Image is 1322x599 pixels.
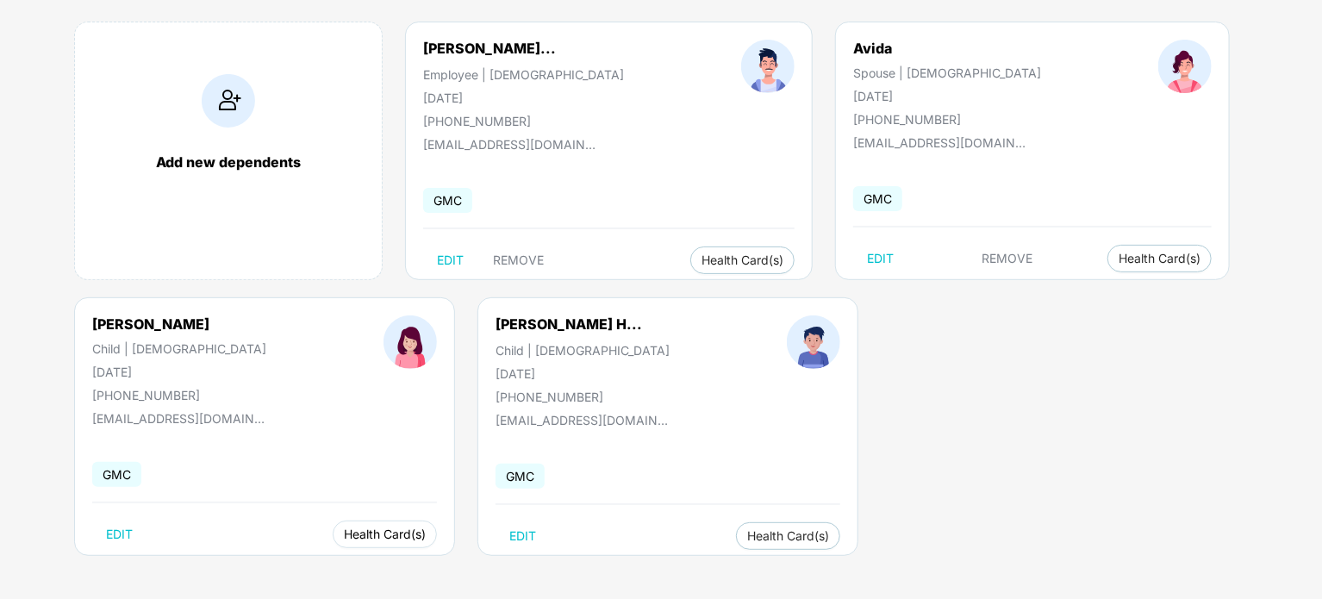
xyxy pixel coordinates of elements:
[423,40,556,57] div: [PERSON_NAME]...
[106,527,133,541] span: EDIT
[423,137,596,152] div: [EMAIL_ADDRESS][DOMAIN_NAME]
[853,135,1026,150] div: [EMAIL_ADDRESS][DOMAIN_NAME]
[1107,245,1212,272] button: Health Card(s)
[496,413,668,427] div: [EMAIL_ADDRESS][DOMAIN_NAME]
[92,365,266,379] div: [DATE]
[853,245,907,272] button: EDIT
[423,90,624,105] div: [DATE]
[384,315,437,369] img: profileImage
[333,521,437,548] button: Health Card(s)
[92,411,265,426] div: [EMAIL_ADDRESS][DOMAIN_NAME]
[853,66,1041,80] div: Spouse | [DEMOGRAPHIC_DATA]
[423,114,624,128] div: [PHONE_NUMBER]
[92,521,147,548] button: EDIT
[92,462,141,487] span: GMC
[741,40,795,93] img: profileImage
[92,153,365,171] div: Add new dependents
[496,464,545,489] span: GMC
[853,40,1041,57] div: Avida
[92,388,266,402] div: [PHONE_NUMBER]
[496,366,670,381] div: [DATE]
[853,89,1041,103] div: [DATE]
[344,530,426,539] span: Health Card(s)
[496,522,550,550] button: EDIT
[92,315,266,333] div: [PERSON_NAME]
[853,112,1041,127] div: [PHONE_NUMBER]
[736,522,840,550] button: Health Card(s)
[496,343,670,358] div: Child | [DEMOGRAPHIC_DATA]
[867,252,894,265] span: EDIT
[982,252,1033,265] span: REMOVE
[423,188,472,213] span: GMC
[496,315,642,333] div: [PERSON_NAME] H...
[509,529,536,543] span: EDIT
[702,256,783,265] span: Health Card(s)
[479,246,558,274] button: REMOVE
[853,186,902,211] span: GMC
[437,253,464,267] span: EDIT
[1119,254,1200,263] span: Health Card(s)
[787,315,840,369] img: profileImage
[690,246,795,274] button: Health Card(s)
[493,253,544,267] span: REMOVE
[202,74,255,128] img: addIcon
[496,390,670,404] div: [PHONE_NUMBER]
[423,67,624,82] div: Employee | [DEMOGRAPHIC_DATA]
[1158,40,1212,93] img: profileImage
[747,532,829,540] span: Health Card(s)
[969,245,1047,272] button: REMOVE
[92,341,266,356] div: Child | [DEMOGRAPHIC_DATA]
[423,246,477,274] button: EDIT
